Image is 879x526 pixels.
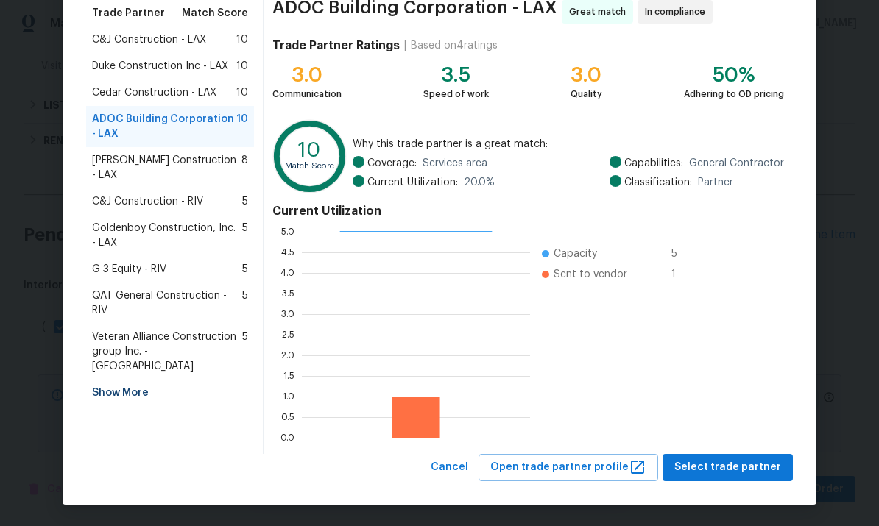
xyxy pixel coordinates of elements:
text: 1.0 [283,392,294,401]
span: Open trade partner profile [490,458,646,477]
text: 4.0 [280,269,294,277]
span: Capabilities: [624,156,683,171]
text: 10 [298,140,321,160]
text: 4.5 [281,248,294,257]
span: Veteran Alliance Construction group Inc. - [GEOGRAPHIC_DATA] [92,330,242,374]
div: 3.0 [571,68,602,82]
div: Quality [571,87,602,102]
span: Great match [569,4,632,19]
span: Duke Construction Inc - LAX [92,59,228,74]
span: 5 [242,262,248,277]
text: 5.0 [281,227,294,236]
button: Cancel [425,454,474,481]
span: C&J Construction - LAX [92,32,206,47]
span: G 3 Equity - RIV [92,262,166,277]
span: 10 [236,112,248,141]
span: QAT General Construction - RIV [92,288,242,318]
span: In compliance [645,4,711,19]
span: Services area [423,156,487,171]
span: Sent to vendor [554,267,627,282]
span: 5 [242,221,248,250]
span: 10 [236,59,248,74]
button: Select trade partner [663,454,793,481]
span: 10 [236,85,248,100]
text: 3.0 [281,310,294,319]
text: 1.5 [283,372,294,380]
span: Trade Partner [92,6,165,21]
span: Cedar Construction - LAX [92,85,216,100]
span: Match Score [182,6,248,21]
div: 3.0 [272,68,342,82]
div: Speed of work [423,87,489,102]
span: Coverage: [367,156,417,171]
div: Show More [86,380,254,406]
text: 0.0 [280,433,294,442]
div: 50% [684,68,784,82]
span: Cancel [431,458,468,477]
div: Based on 4 ratings [411,38,498,53]
h4: Trade Partner Ratings [272,38,400,53]
span: 5 [242,194,248,209]
span: General Contractor [689,156,784,171]
span: Why this trade partner is a great match: [353,137,784,152]
span: [PERSON_NAME] Construction - LAX [92,153,241,182]
span: C&J Construction - RIV [92,194,203,209]
span: 20.0 % [464,175,495,190]
div: Adhering to OD pricing [684,87,784,102]
span: Current Utilization: [367,175,458,190]
span: 8 [241,153,248,182]
span: 10 [236,32,248,47]
span: ADOC Building Corporation - LAX [92,112,236,141]
span: Classification: [624,175,692,190]
span: 1 [671,267,695,282]
span: 5 [671,246,695,261]
span: Capacity [554,246,597,261]
div: 3.5 [423,68,489,82]
span: Goldenboy Construction, Inc. - LAX [92,221,242,250]
text: 2.0 [281,351,294,360]
text: 0.5 [281,413,294,422]
span: 5 [242,330,248,374]
span: 5 [242,288,248,318]
span: Select trade partner [674,458,781,477]
text: 3.5 [282,289,294,298]
div: | [400,38,411,53]
span: Partner [698,175,733,190]
text: 2.5 [282,330,294,339]
button: Open trade partner profile [479,454,658,481]
text: Match Score [285,162,334,170]
h4: Current Utilization [272,204,784,218]
div: Communication [272,87,342,102]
